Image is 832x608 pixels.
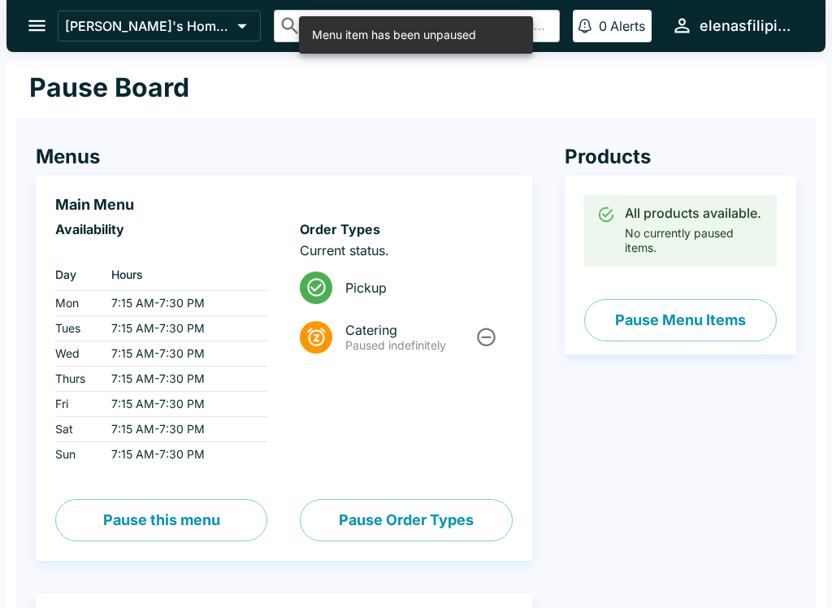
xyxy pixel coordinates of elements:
p: ‏ [55,242,267,258]
button: Pause Menu Items [584,299,777,341]
h6: Availability [55,221,267,237]
div: Menu item has been unpaused [312,21,476,49]
button: open drawer [16,5,58,46]
td: Tues [55,316,98,341]
td: Mon [55,291,98,316]
td: Wed [55,341,98,367]
button: elenasfilipinofoods [665,8,806,43]
td: Sun [55,442,98,467]
td: 7:15 AM - 7:30 PM [98,341,268,367]
p: [PERSON_NAME]'s Home of the Finest Filipino Foods [65,18,231,34]
td: 7:15 AM - 7:30 PM [98,291,268,316]
th: Hours [98,258,268,291]
h1: Pause Board [29,72,189,104]
div: elenasfilipinofoods [700,16,799,36]
span: Catering [345,322,473,338]
p: Alerts [610,18,645,34]
button: Pause Order Types [300,499,512,541]
td: Sat [55,417,98,442]
div: All products available. [625,205,764,221]
td: 7:15 AM - 7:30 PM [98,316,268,341]
p: Paused indefinitely [345,338,473,353]
td: Thurs [55,367,98,392]
h4: Menus [36,145,532,169]
p: Current status. [300,242,512,258]
h4: Products [565,145,796,169]
button: Pause this menu [55,499,267,541]
th: Day [55,258,98,291]
h6: Order Types [300,221,512,237]
td: 7:15 AM - 7:30 PM [98,417,268,442]
td: 7:15 AM - 7:30 PM [98,442,268,467]
span: Pickup [345,280,499,296]
td: Fri [55,392,98,417]
button: [PERSON_NAME]'s Home of the Finest Filipino Foods [58,11,261,41]
td: 7:15 AM - 7:30 PM [98,392,268,417]
p: 0 [599,18,607,34]
td: 7:15 AM - 7:30 PM [98,367,268,392]
div: No currently paused items. [625,200,764,262]
button: Unpause [471,322,501,352]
